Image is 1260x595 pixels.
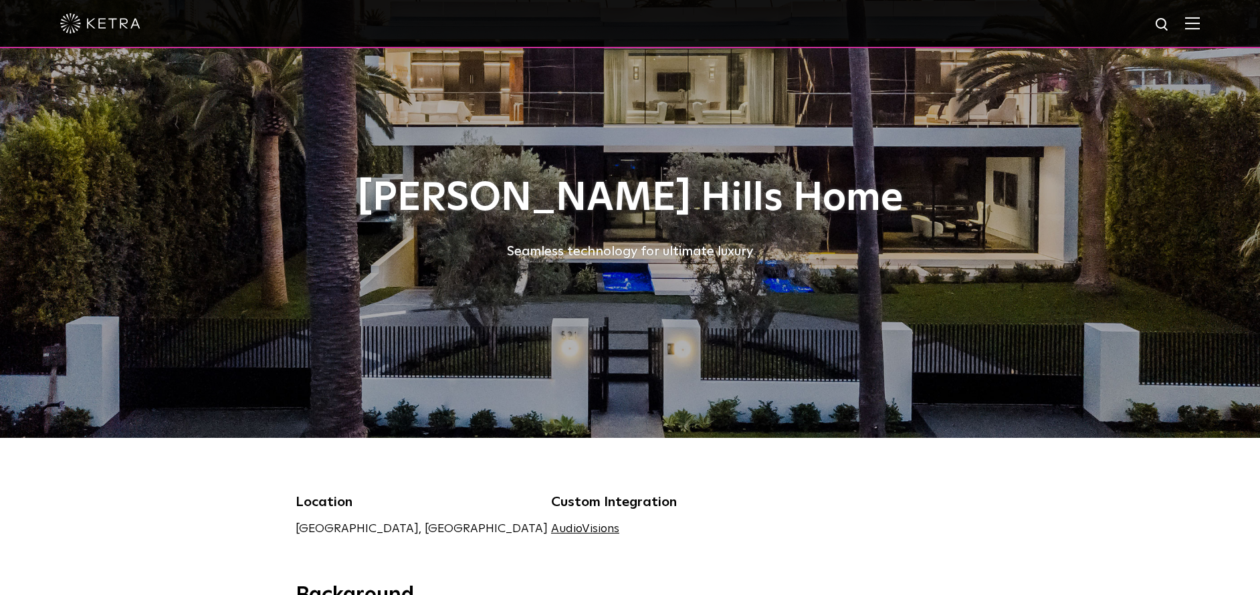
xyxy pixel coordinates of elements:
[296,519,548,539] p: [GEOGRAPHIC_DATA], [GEOGRAPHIC_DATA]
[296,491,548,513] h5: Location
[60,13,140,33] img: ketra-logo-2019-white
[1185,17,1200,29] img: Hamburger%20Nav.svg
[1154,17,1171,33] img: search icon
[296,241,964,262] div: Seamless technology for ultimate luxury
[296,176,964,221] h1: [PERSON_NAME] Hills Home
[551,491,715,513] h5: Custom Integration
[551,523,619,535] a: AudioVisions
